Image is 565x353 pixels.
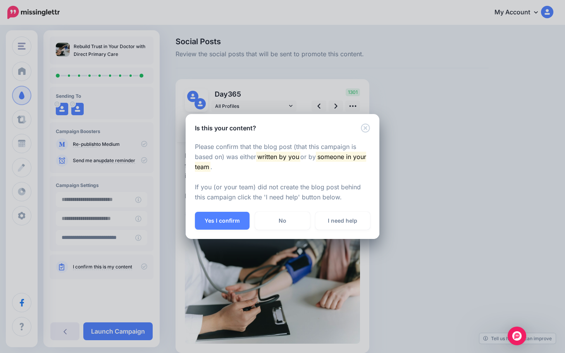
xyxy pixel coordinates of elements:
mark: written by you [256,152,300,162]
button: Close [361,123,370,133]
a: I need help [315,212,370,230]
a: No [255,212,310,230]
p: Please confirm that the blog post (that this campaign is based on) was either or by . If you (or ... [195,142,370,202]
mark: someone in your team [195,152,366,172]
button: Yes I confirm [195,212,250,230]
div: Open Intercom Messenger [508,327,526,345]
h5: Is this your content? [195,123,256,133]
